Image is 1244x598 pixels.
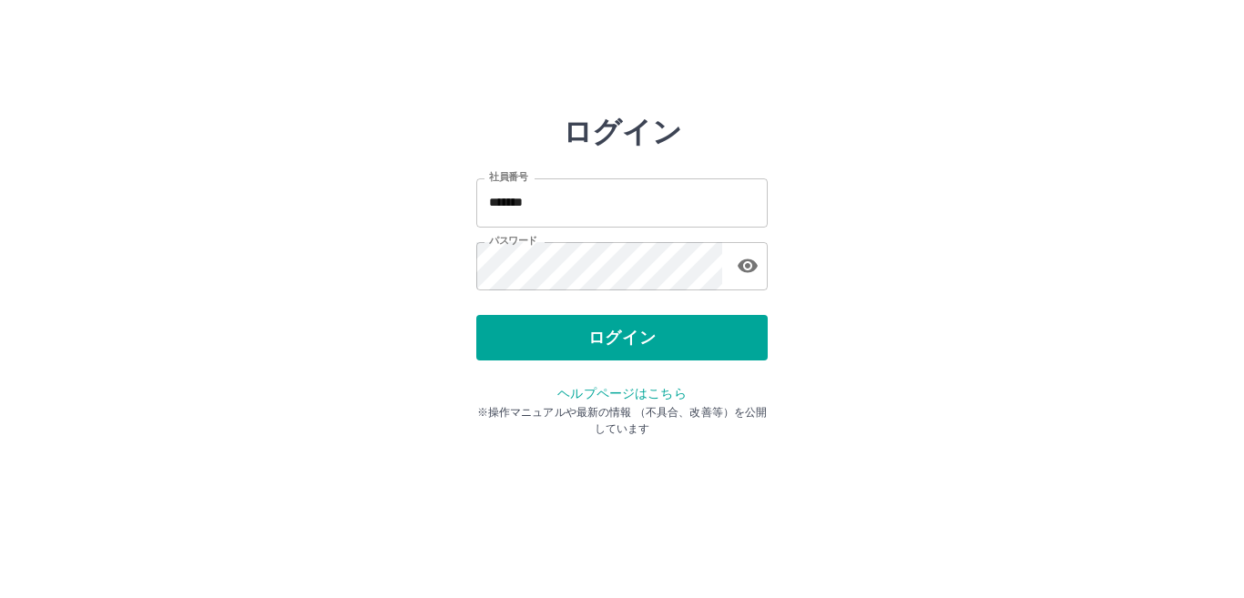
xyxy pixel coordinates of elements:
[563,115,682,149] h2: ログイン
[489,170,527,184] label: 社員番号
[476,404,768,437] p: ※操作マニュアルや最新の情報 （不具合、改善等）を公開しています
[476,315,768,360] button: ログイン
[489,234,537,248] label: パスワード
[557,386,686,400] a: ヘルプページはこちら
